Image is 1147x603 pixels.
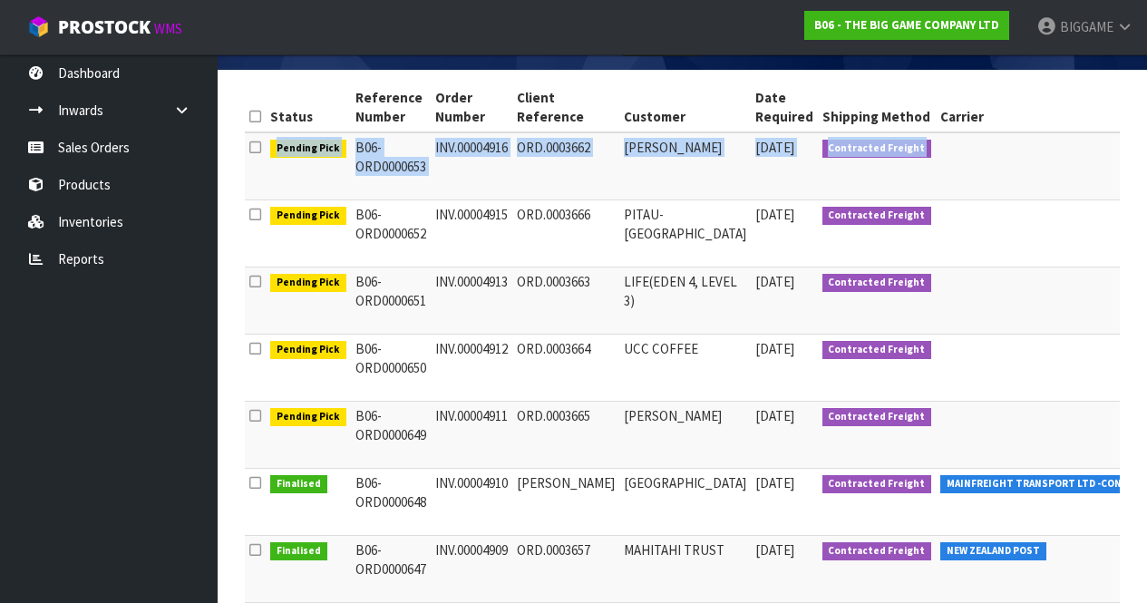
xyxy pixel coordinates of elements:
th: Shipping Method [818,83,937,132]
td: INV.00004910 [431,468,512,535]
span: MAINFREIGHT TRANSPORT LTD -CONWLA [940,475,1147,493]
td: PITAU-[GEOGRAPHIC_DATA] [619,199,751,267]
td: B06-ORD0000651 [351,267,431,334]
td: [PERSON_NAME] [619,401,751,468]
span: Pending Pick [270,140,346,158]
span: Finalised [270,475,327,493]
td: ORD.0003662 [512,132,619,200]
td: INV.00004912 [431,334,512,401]
span: Contracted Freight [822,341,932,359]
td: INV.00004916 [431,132,512,200]
td: [PERSON_NAME] [619,132,751,200]
span: [DATE] [755,474,794,491]
span: Contracted Freight [822,475,932,493]
td: ORD.0003665 [512,401,619,468]
td: ORD.0003666 [512,199,619,267]
td: B06-ORD0000647 [351,535,431,602]
th: Status [266,83,351,132]
span: Pending Pick [270,408,346,426]
td: INV.00004913 [431,267,512,334]
td: [PERSON_NAME] [512,468,619,535]
span: NEW ZEALAND POST [940,542,1046,560]
span: BIGGAME [1060,18,1113,35]
img: cube-alt.png [27,15,50,38]
span: [DATE] [755,273,794,290]
td: ORD.0003663 [512,267,619,334]
span: [DATE] [755,340,794,357]
td: B06-ORD0000653 [351,132,431,200]
strong: B06 - THE BIG GAME COMPANY LTD [814,17,999,33]
td: B06-ORD0000648 [351,468,431,535]
td: ORD.0003664 [512,334,619,401]
th: Client Reference [512,83,619,132]
span: Pending Pick [270,207,346,225]
td: B06-ORD0000649 [351,401,431,468]
td: B06-ORD0000650 [351,334,431,401]
span: [DATE] [755,541,794,559]
th: Date Required [751,83,818,132]
span: Finalised [270,542,327,560]
span: Contracted Freight [822,207,932,225]
span: Contracted Freight [822,542,932,560]
td: INV.00004909 [431,535,512,602]
span: Contracted Freight [822,274,932,292]
small: WMS [154,20,182,37]
td: INV.00004915 [431,199,512,267]
td: ORD.0003657 [512,535,619,602]
span: [DATE] [755,407,794,424]
span: [DATE] [755,206,794,223]
td: B06-ORD0000652 [351,199,431,267]
td: [GEOGRAPHIC_DATA] [619,468,751,535]
td: UCC COFFEE [619,334,751,401]
td: LIFE(EDEN 4, LEVEL 3) [619,267,751,334]
th: Order Number [431,83,512,132]
th: Customer [619,83,751,132]
th: Reference Number [351,83,431,132]
td: INV.00004911 [431,401,512,468]
span: ProStock [58,15,151,39]
span: Pending Pick [270,274,346,292]
span: Contracted Freight [822,140,932,158]
td: MAHITAHI TRUST [619,535,751,602]
span: Contracted Freight [822,408,932,426]
span: [DATE] [755,139,794,156]
span: Pending Pick [270,341,346,359]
